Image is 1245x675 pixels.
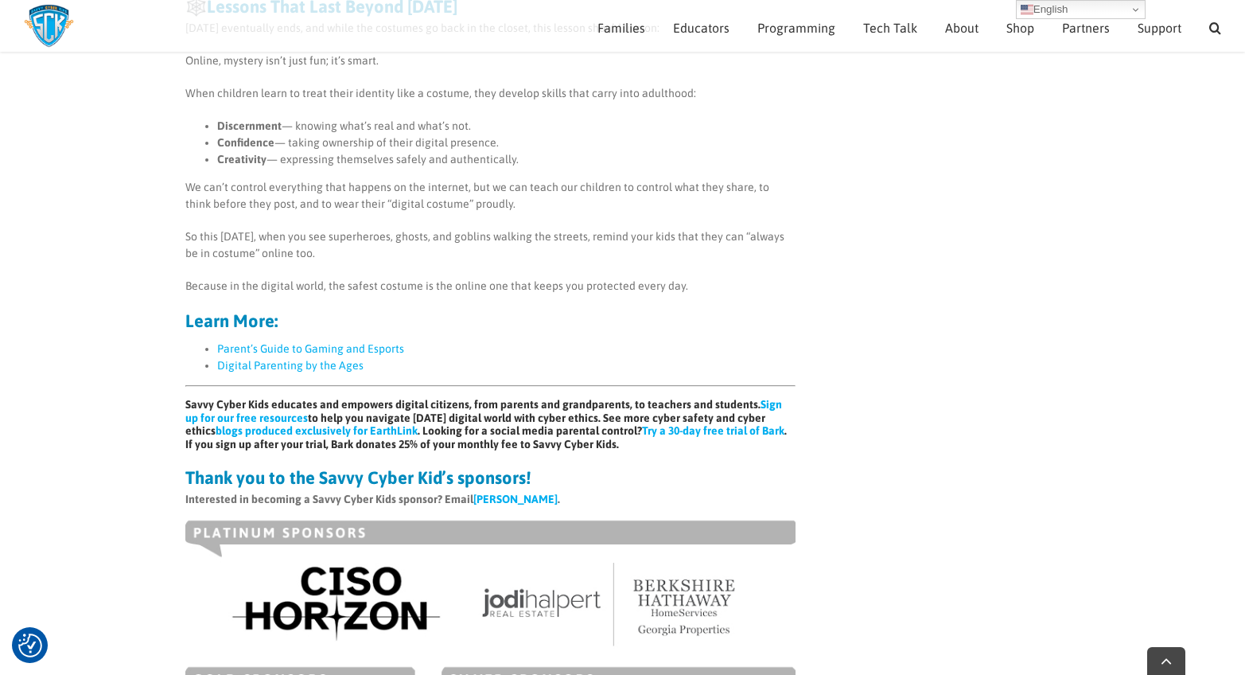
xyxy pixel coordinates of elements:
[757,21,835,34] span: Programming
[185,228,796,262] p: So this [DATE], when you see superheroes, ghosts, and goblins walking the streets, remind your ki...
[185,493,560,505] strong: Interested in becoming a Savvy Cyber Kids sponsor? Email .
[216,424,418,437] a: blogs produced exclusively for EarthLink
[1021,3,1033,16] img: en
[185,310,278,331] strong: Learn More:
[217,118,796,135] li: — knowing what’s real and what’s not.
[673,21,729,34] span: Educators
[217,342,404,355] a: Parent’s Guide to Gaming and Esports
[185,179,796,213] p: We can’t control everything that happens on the internet, but we can teach our children to contro...
[597,21,645,34] span: Families
[217,136,274,149] b: Confidence
[473,493,558,505] a: [PERSON_NAME]
[24,4,74,48] img: Savvy Cyber Kids Logo
[217,135,796,151] li: — taking ownership of their digital presence.
[863,21,917,34] span: Tech Talk
[185,278,796,295] p: Because in the digital world, the safest costume is the online one that keeps you protected every...
[217,359,364,372] a: Digital Parenting by the Ages
[217,153,267,166] b: Creativity
[185,467,531,488] strong: Thank you to the Savvy Cyber Kid’s sponsors!
[18,634,42,657] img: Revisit consent button
[185,398,782,424] a: Sign up for our free resources
[642,424,784,437] a: Try a 30-day free trial of Bark
[1062,21,1110,34] span: Partners
[18,634,42,657] button: Consent Preferences
[945,21,978,34] span: About
[1006,21,1034,34] span: Shop
[1138,21,1181,34] span: Support
[217,151,796,168] li: — expressing themselves safely and authentically.
[217,119,282,132] b: Discernment
[185,398,796,452] h6: Savvy Cyber Kids educates and empowers digital citizens, from parents and grandparents, to teache...
[185,85,796,102] p: When children learn to treat their identity like a costume, they develop skills that carry into a...
[185,53,796,69] p: Online, mystery isn’t just fun; it’s smart.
